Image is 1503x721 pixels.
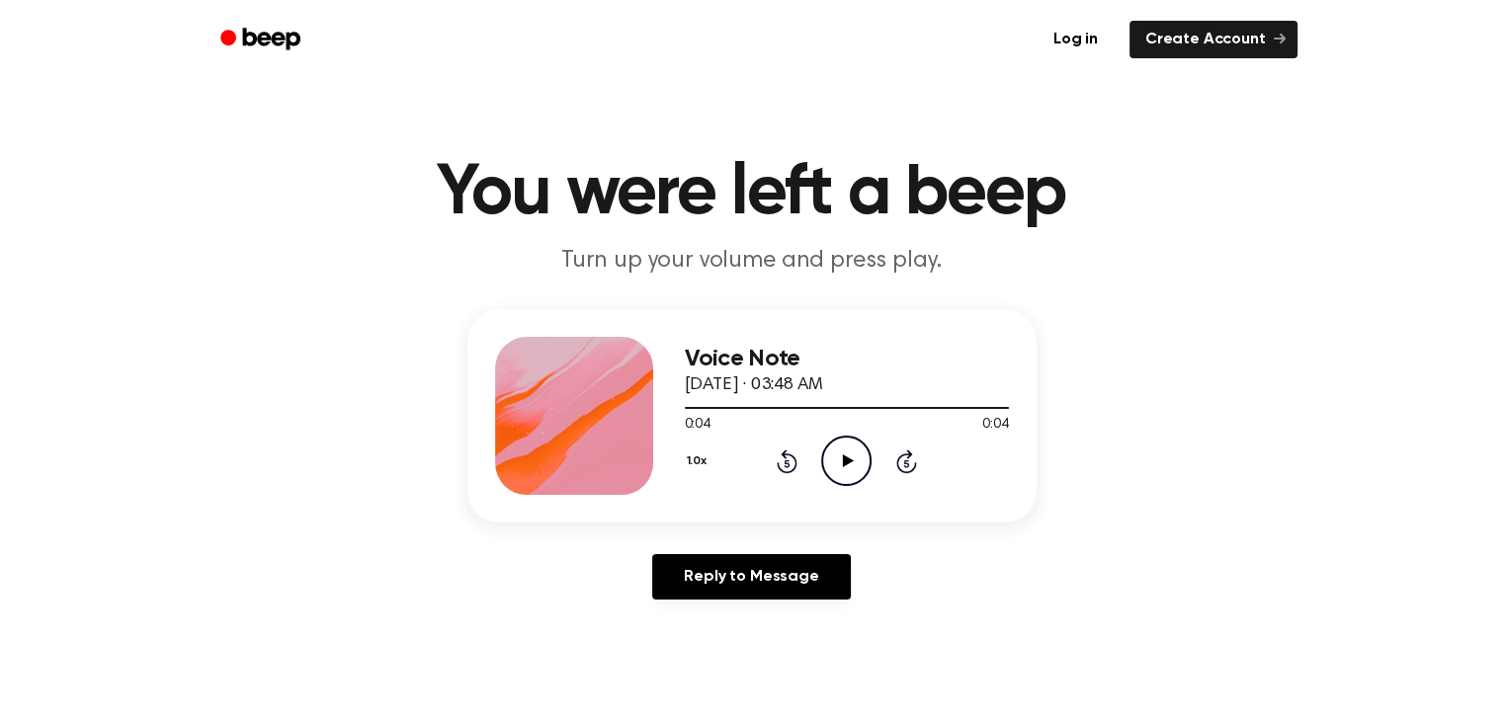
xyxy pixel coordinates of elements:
a: Log in [1034,17,1118,62]
span: 0:04 [982,415,1008,436]
h3: Voice Note [685,346,1009,372]
h1: You were left a beep [246,158,1258,229]
span: 0:04 [685,415,710,436]
p: Turn up your volume and press play. [373,245,1131,278]
a: Reply to Message [652,554,850,600]
span: [DATE] · 03:48 AM [685,376,823,394]
a: Beep [207,21,318,59]
a: Create Account [1129,21,1297,58]
button: 1.0x [685,444,714,478]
